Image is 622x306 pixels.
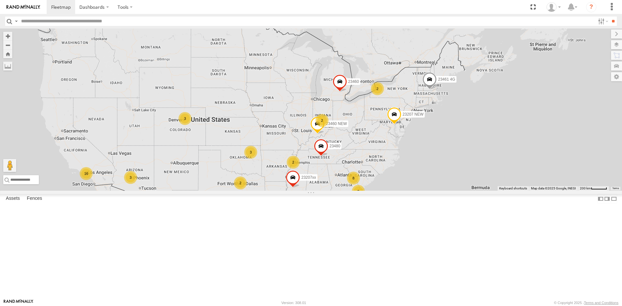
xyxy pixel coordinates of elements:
div: 3 [244,146,257,159]
a: Terms and Conditions [584,301,618,305]
span: 200 km [580,187,591,190]
div: 2 [287,156,300,169]
div: 2 [371,82,384,95]
label: Dock Summary Table to the Right [604,194,610,203]
button: Keyboard shortcuts [499,186,527,191]
div: 2 [316,114,328,127]
label: Measure [3,62,12,71]
button: Map Scale: 200 km per 46 pixels [578,186,609,191]
span: 23480 [329,143,340,148]
i: ? [586,2,596,12]
span: 23207 NEW [403,112,424,117]
label: Fences [24,194,45,203]
label: Dock Summary Table to the Left [597,194,604,203]
div: 3 [179,112,191,125]
label: Map Settings [611,72,622,81]
div: 2 [234,176,247,189]
div: Version: 308.01 [282,301,306,305]
button: Drag Pegman onto the map to open Street View [3,159,16,172]
a: Visit our Website [4,300,33,306]
img: rand-logo.svg [6,5,40,9]
label: Search Filter Options [595,17,609,26]
div: 16 [80,167,93,180]
span: 23461 4G [438,77,455,81]
span: 23460 [348,79,359,84]
button: Zoom in [3,32,12,40]
div: 3 [124,171,137,184]
button: Zoom out [3,40,12,50]
span: 23207xx [301,175,316,180]
span: Map data ©2025 Google, INEGI [531,187,576,190]
label: Search Query [14,17,19,26]
div: Sardor Khadjimedov [544,2,563,12]
div: 8 [347,172,360,185]
a: Terms (opens in new tab) [612,187,619,190]
div: © Copyright 2025 - [554,301,618,305]
span: 23460 NEW [326,121,347,126]
div: 2 [352,185,365,198]
label: Hide Summary Table [611,194,617,203]
label: Assets [3,194,23,203]
button: Zoom Home [3,50,12,58]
